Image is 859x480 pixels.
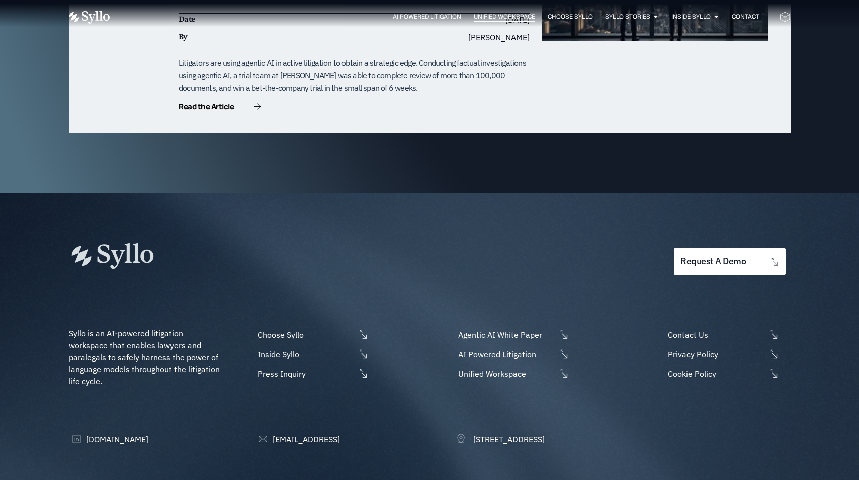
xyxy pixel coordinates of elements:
a: Contact Us [665,329,790,341]
span: Privacy Policy [665,348,766,360]
div: Menu Toggle [130,12,759,22]
span: [EMAIL_ADDRESS] [270,433,340,445]
span: Read the Article [179,103,234,110]
span: Choose Syllo [255,329,356,341]
h6: By [179,31,349,42]
a: Press Inquiry [255,368,369,380]
a: Choose Syllo [548,12,593,21]
a: Unified Workspace [474,12,535,21]
a: Cookie Policy [665,368,790,380]
img: Vector [69,11,110,24]
span: Press Inquiry [255,368,356,380]
a: AI Powered Litigation [456,348,569,360]
span: [PERSON_NAME] [468,31,530,43]
a: [STREET_ADDRESS] [456,433,545,445]
a: Unified Workspace [456,368,569,380]
a: Choose Syllo [255,329,369,341]
span: request a demo [680,257,746,266]
span: Unified Workspace [456,368,556,380]
nav: Menu [130,12,759,22]
div: Litigators are using agentic AI in active litigation to obtain a strategic edge. Conducting factu... [179,57,530,94]
a: AI Powered Litigation [393,12,461,21]
a: [EMAIL_ADDRESS] [255,433,340,445]
span: AI Powered Litigation [456,348,556,360]
a: Read the Article [179,103,261,113]
a: Agentic AI White Paper [456,329,569,341]
a: [DOMAIN_NAME] [69,433,148,445]
a: Contact [732,12,759,21]
span: Inside Syllo [255,348,356,360]
a: request a demo [674,248,785,275]
span: [STREET_ADDRESS] [471,433,545,445]
span: Agentic AI White Paper [456,329,556,341]
span: [DOMAIN_NAME] [84,433,148,445]
a: Inside Syllo [255,348,369,360]
span: Contact Us [665,329,766,341]
span: Syllo is an AI-powered litigation workspace that enables lawyers and paralegals to safely harness... [69,328,222,386]
a: Privacy Policy [665,348,790,360]
a: Syllo Stories [605,12,650,21]
a: Inside Syllo [671,12,711,21]
span: Cookie Policy [665,368,766,380]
